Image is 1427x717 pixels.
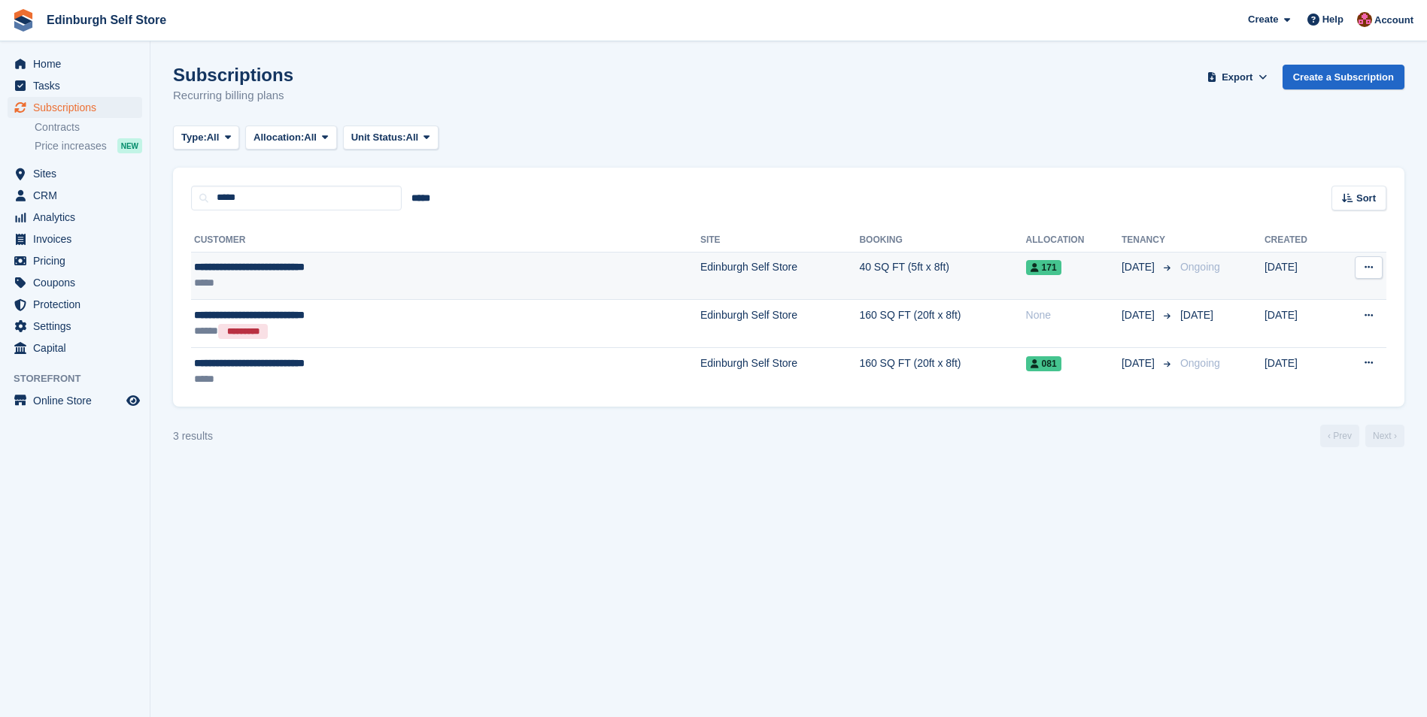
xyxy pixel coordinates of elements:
[14,371,150,386] span: Storefront
[12,9,35,32] img: stora-icon-8386f47178a22dfd0bd8f6a31ec36ba5ce8667c1dd55bd0f319d3a0aa187defe.svg
[117,138,142,153] div: NEW
[8,337,142,358] a: menu
[33,272,123,293] span: Coupons
[33,75,123,96] span: Tasks
[700,252,860,300] td: Edinburgh Self Store
[33,390,123,411] span: Online Store
[1248,12,1278,27] span: Create
[8,185,142,206] a: menu
[173,87,293,104] p: Recurring billing plans
[1204,65,1271,89] button: Export
[1026,228,1122,253] th: Allocation
[33,97,123,118] span: Subscriptions
[406,130,419,145] span: All
[1356,191,1376,206] span: Sort
[1180,261,1220,273] span: Ongoing
[1265,347,1335,395] td: [DATE]
[1026,307,1122,323] div: None
[35,139,107,153] span: Price increases
[859,347,1025,395] td: 160 SQ FT (20ft x 8ft)
[173,126,239,150] button: Type: All
[1265,300,1335,348] td: [DATE]
[1320,425,1359,447] a: Previous
[8,207,142,228] a: menu
[700,228,860,253] th: Site
[1122,307,1158,323] span: [DATE]
[33,163,123,184] span: Sites
[33,207,123,228] span: Analytics
[33,250,123,271] span: Pricing
[191,228,700,253] th: Customer
[1026,356,1061,371] span: 081
[41,8,172,32] a: Edinburgh Self Store
[351,130,406,145] span: Unit Status:
[8,228,142,250] a: menu
[33,228,123,250] span: Invoices
[700,300,860,348] td: Edinburgh Self Store
[1180,357,1220,369] span: Ongoing
[343,126,439,150] button: Unit Status: All
[8,97,142,118] a: menu
[859,300,1025,348] td: 160 SQ FT (20ft x 8ft)
[1374,13,1413,28] span: Account
[1122,259,1158,275] span: [DATE]
[1122,355,1158,371] span: [DATE]
[1283,65,1404,89] a: Create a Subscription
[304,130,317,145] span: All
[8,316,142,337] a: menu
[1222,70,1252,85] span: Export
[8,272,142,293] a: menu
[173,65,293,85] h1: Subscriptions
[1322,12,1344,27] span: Help
[8,250,142,271] a: menu
[33,53,123,74] span: Home
[8,294,142,315] a: menu
[700,347,860,395] td: Edinburgh Self Store
[8,53,142,74] a: menu
[33,294,123,315] span: Protection
[1026,260,1061,275] span: 171
[33,337,123,358] span: Capital
[1265,252,1335,300] td: [DATE]
[8,75,142,96] a: menu
[35,138,142,154] a: Price increases NEW
[33,185,123,206] span: CRM
[33,316,123,337] span: Settings
[254,130,304,145] span: Allocation:
[859,252,1025,300] td: 40 SQ FT (5ft x 8ft)
[207,130,220,145] span: All
[859,228,1025,253] th: Booking
[8,163,142,184] a: menu
[1265,228,1335,253] th: Created
[35,120,142,135] a: Contracts
[1357,12,1372,27] img: Lucy Michalec
[1180,309,1213,321] span: [DATE]
[124,392,142,410] a: Preview store
[1317,425,1407,447] nav: Page
[245,126,337,150] button: Allocation: All
[8,390,142,411] a: menu
[1365,425,1404,447] a: Next
[1122,228,1174,253] th: Tenancy
[181,130,207,145] span: Type:
[173,428,213,444] div: 3 results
